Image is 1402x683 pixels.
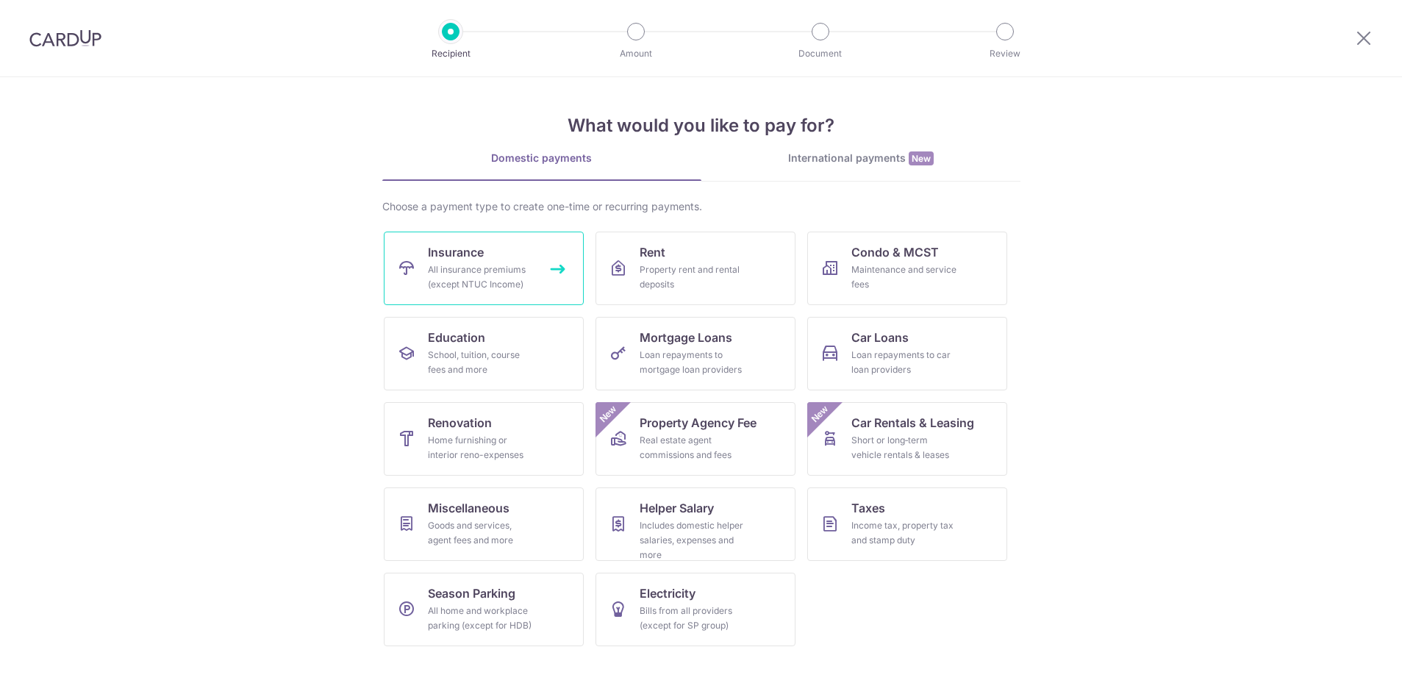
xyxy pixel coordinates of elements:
[384,402,584,476] a: RenovationHome furnishing or interior reno-expenses
[596,402,795,476] a: Property Agency FeeReal estate agent commissions and feesNew
[766,46,875,61] p: Document
[640,243,665,261] span: Rent
[951,46,1059,61] p: Review
[640,329,732,346] span: Mortgage Loans
[851,499,885,517] span: Taxes
[384,573,584,646] a: Season ParkingAll home and workplace parking (except for HDB)
[640,518,745,562] div: Includes domestic helper salaries, expenses and more
[428,518,534,548] div: Goods and services, agent fees and more
[640,348,745,377] div: Loan repayments to mortgage loan providers
[851,329,909,346] span: Car Loans
[428,348,534,377] div: School, tuition, course fees and more
[428,604,534,633] div: All home and workplace parking (except for HDB)
[428,584,515,602] span: Season Parking
[596,317,795,390] a: Mortgage LoansLoan repayments to mortgage loan providers
[428,329,485,346] span: Education
[640,584,695,602] span: Electricity
[851,433,957,462] div: Short or long‑term vehicle rentals & leases
[428,414,492,432] span: Renovation
[428,499,509,517] span: Miscellaneous
[807,317,1007,390] a: Car LoansLoan repayments to car loan providers
[382,151,701,165] div: Domestic payments
[596,487,795,561] a: Helper SalaryIncludes domestic helper salaries, expenses and more
[851,348,957,377] div: Loan repayments to car loan providers
[640,414,757,432] span: Property Agency Fee
[396,46,505,61] p: Recipient
[851,243,939,261] span: Condo & MCST
[382,112,1020,139] h4: What would you like to pay for?
[384,317,584,390] a: EducationSchool, tuition, course fees and more
[851,262,957,292] div: Maintenance and service fees
[596,232,795,305] a: RentProperty rent and rental deposits
[382,199,1020,214] div: Choose a payment type to create one-time or recurring payments.
[640,499,714,517] span: Helper Salary
[851,518,957,548] div: Income tax, property tax and stamp duty
[428,433,534,462] div: Home furnishing or interior reno-expenses
[701,151,1020,166] div: International payments
[640,262,745,292] div: Property rent and rental deposits
[29,29,101,47] img: CardUp
[596,402,620,426] span: New
[807,402,1007,476] a: Car Rentals & LeasingShort or long‑term vehicle rentals & leasesNew
[640,604,745,633] div: Bills from all providers (except for SP group)
[582,46,690,61] p: Amount
[428,262,534,292] div: All insurance premiums (except NTUC Income)
[909,151,934,165] span: New
[428,243,484,261] span: Insurance
[640,433,745,462] div: Real estate agent commissions and fees
[851,414,974,432] span: Car Rentals & Leasing
[384,487,584,561] a: MiscellaneousGoods and services, agent fees and more
[807,232,1007,305] a: Condo & MCSTMaintenance and service fees
[807,487,1007,561] a: TaxesIncome tax, property tax and stamp duty
[384,232,584,305] a: InsuranceAll insurance premiums (except NTUC Income)
[596,573,795,646] a: ElectricityBills from all providers (except for SP group)
[807,402,831,426] span: New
